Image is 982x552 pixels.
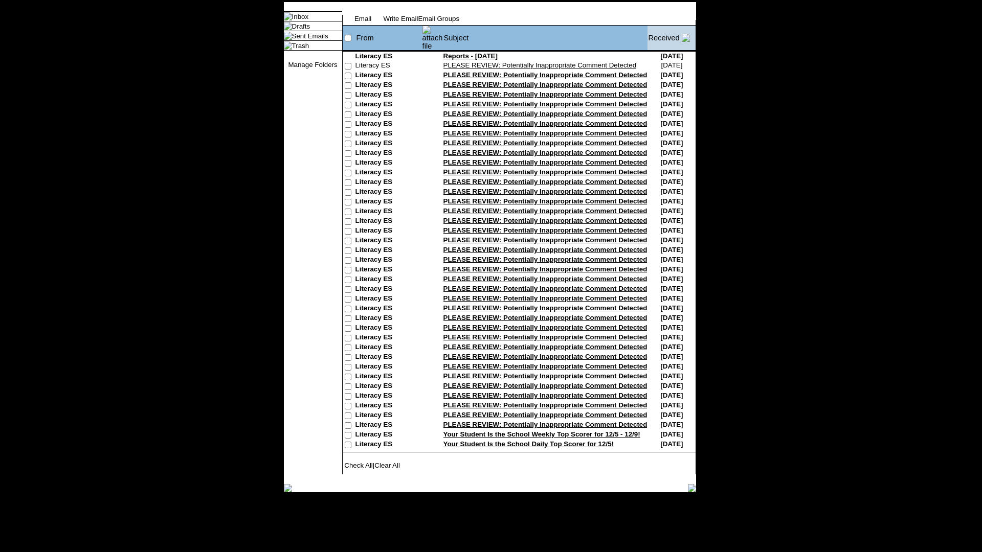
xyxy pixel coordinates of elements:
a: PLEASE REVIEW: Potentially Inappropriate Comment Detected [443,226,648,234]
img: table_footer_right.gif [688,484,696,492]
a: Clear All [374,462,400,469]
td: Literacy ES [355,294,422,304]
a: PLEASE REVIEW: Potentially Inappropriate Comment Detected [443,294,648,302]
td: Literacy ES [355,158,422,168]
nobr: [DATE] [660,343,683,351]
nobr: [DATE] [660,382,683,389]
a: PLEASE REVIEW: Potentially Inappropriate Comment Detected [443,333,648,341]
td: Literacy ES [355,265,422,275]
nobr: [DATE] [660,265,683,273]
img: table_footer_left.gif [284,484,292,492]
td: Literacy ES [355,246,422,256]
nobr: [DATE] [660,139,683,147]
nobr: [DATE] [660,71,683,79]
td: Literacy ES [355,372,422,382]
nobr: [DATE] [660,324,683,331]
a: PLEASE REVIEW: Potentially Inappropriate Comment Detected [443,314,648,321]
nobr: [DATE] [660,275,683,283]
nobr: [DATE] [660,236,683,244]
td: Literacy ES [355,421,422,430]
a: From [356,34,374,42]
td: Literacy ES [355,411,422,421]
td: Literacy ES [355,52,422,61]
a: Email Groups [418,15,459,22]
nobr: [DATE] [660,333,683,341]
img: arrow_down.gif [682,34,690,42]
td: Literacy ES [355,285,422,294]
nobr: [DATE] [660,256,683,263]
nobr: [DATE] [660,217,683,224]
a: Reports - [DATE] [443,52,498,60]
td: Literacy ES [355,100,422,110]
nobr: [DATE] [660,294,683,302]
a: Manage Folders [288,61,337,68]
td: Literacy ES [355,236,422,246]
a: PLEASE REVIEW: Potentially Inappropriate Comment Detected [443,188,648,195]
a: PLEASE REVIEW: Potentially Inappropriate Comment Detected [443,197,648,205]
nobr: [DATE] [660,178,683,186]
td: Literacy ES [355,353,422,362]
td: Literacy ES [355,362,422,372]
td: Literacy ES [355,81,422,90]
nobr: [DATE] [660,197,683,205]
a: PLEASE REVIEW: Potentially Inappropriate Comment Detected [443,120,648,127]
nobr: [DATE] [660,372,683,380]
nobr: [DATE] [660,421,683,428]
nobr: [DATE] [660,304,683,312]
a: PLEASE REVIEW: Potentially Inappropriate Comment Detected [443,304,648,312]
nobr: [DATE] [660,392,683,399]
a: Inbox [292,13,309,20]
td: Literacy ES [355,188,422,197]
a: PLEASE REVIEW: Potentially Inappropriate Comment Detected [443,61,637,69]
td: Literacy ES [355,110,422,120]
img: folder_icon.gif [284,22,292,30]
td: Literacy ES [355,149,422,158]
nobr: [DATE] [660,52,683,60]
nobr: [DATE] [660,120,683,127]
td: Literacy ES [355,178,422,188]
td: Literacy ES [355,314,422,324]
nobr: [DATE] [660,158,683,166]
a: PLEASE REVIEW: Potentially Inappropriate Comment Detected [443,217,648,224]
a: PLEASE REVIEW: Potentially Inappropriate Comment Detected [443,275,648,283]
td: Literacy ES [355,275,422,285]
td: Literacy ES [355,129,422,139]
nobr: [DATE] [660,168,683,176]
a: PLEASE REVIEW: Potentially Inappropriate Comment Detected [443,353,648,360]
td: Literacy ES [355,401,422,411]
a: PLEASE REVIEW: Potentially Inappropriate Comment Detected [443,207,648,215]
a: PLEASE REVIEW: Potentially Inappropriate Comment Detected [443,256,648,263]
img: folder_icon_pick.gif [284,12,292,20]
td: Literacy ES [355,168,422,178]
nobr: [DATE] [660,149,683,156]
a: PLEASE REVIEW: Potentially Inappropriate Comment Detected [443,421,648,428]
nobr: [DATE] [660,207,683,215]
a: PLEASE REVIEW: Potentially Inappropriate Comment Detected [443,139,648,147]
nobr: [DATE] [660,353,683,360]
a: Check All [344,462,373,469]
nobr: [DATE] [660,314,683,321]
a: PLEASE REVIEW: Potentially Inappropriate Comment Detected [443,236,648,244]
a: PLEASE REVIEW: Potentially Inappropriate Comment Detected [443,71,648,79]
a: PLEASE REVIEW: Potentially Inappropriate Comment Detected [443,343,648,351]
a: Trash [292,42,309,50]
a: Received [648,34,679,42]
a: PLEASE REVIEW: Potentially Inappropriate Comment Detected [443,392,648,399]
nobr: [DATE] [660,285,683,292]
a: Email [354,15,371,22]
a: PLEASE REVIEW: Potentially Inappropriate Comment Detected [443,362,648,370]
a: Write Email [384,15,418,22]
nobr: [DATE] [660,430,683,438]
nobr: [DATE] [660,362,683,370]
nobr: [DATE] [660,81,683,88]
a: PLEASE REVIEW: Potentially Inappropriate Comment Detected [443,90,648,98]
a: PLEASE REVIEW: Potentially Inappropriate Comment Detected [443,149,648,156]
td: Literacy ES [355,304,422,314]
a: PLEASE REVIEW: Potentially Inappropriate Comment Detected [443,324,648,331]
nobr: [DATE] [660,129,683,137]
a: PLEASE REVIEW: Potentially Inappropriate Comment Detected [443,246,648,254]
img: folder_icon.gif [284,32,292,40]
a: PLEASE REVIEW: Potentially Inappropriate Comment Detected [443,411,648,419]
a: Your Student Is the School Weekly Top Scorer for 12/5 - 12/9! [443,430,640,438]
